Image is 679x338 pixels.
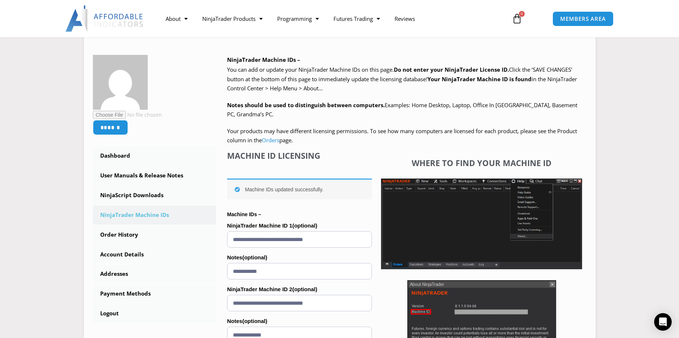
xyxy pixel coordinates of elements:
[158,10,195,27] a: About
[227,316,372,327] label: Notes
[93,284,216,303] a: Payment Methods
[65,5,144,32] img: LogoAI | Affordable Indicators – NinjaTrader
[93,264,216,283] a: Addresses
[93,186,216,205] a: NinjaScript Downloads
[227,179,372,199] div: Machine IDs updated successfully.
[93,166,216,185] a: User Manuals & Release Notes
[227,151,372,160] h4: Machine ID Licensing
[93,225,216,244] a: Order History
[227,252,372,263] label: Notes
[560,16,606,22] span: MEMBERS AREA
[93,55,148,110] img: 18a9dc767f1e1f0d7c2731f352f3db4a426eee83696e532a7ce8035b925d3ff8
[270,10,326,27] a: Programming
[381,179,582,269] img: Screenshot 2025-01-17 1155544 | Affordable Indicators – NinjaTrader
[262,136,279,144] a: Orders
[654,313,672,331] div: Open Intercom Messenger
[227,101,577,118] span: Examples: Home Desktop, Laptop, Office In [GEOGRAPHIC_DATA], Basement PC, Grandma’s PC.
[381,158,582,168] h4: Where to find your Machine ID
[227,220,372,231] label: NinjaTrader Machine ID 1
[387,10,422,27] a: Reviews
[93,146,216,323] nav: Account pages
[158,10,503,27] nav: Menu
[292,286,317,292] span: (optional)
[519,11,525,17] span: 0
[227,284,372,295] label: NinjaTrader Machine ID 2
[93,206,216,225] a: NinjaTrader Machine IDs
[326,10,387,27] a: Futures Trading
[93,245,216,264] a: Account Details
[93,146,216,165] a: Dashboard
[242,318,267,324] span: (optional)
[227,127,577,144] span: Your products may have different licensing permissions. To see how many computers are licensed fo...
[227,66,394,73] span: You can add or update your NinjaTrader Machine IDs on this page.
[227,56,300,63] b: NinjaTrader Machine IDs –
[292,222,317,229] span: (optional)
[195,10,270,27] a: NinjaTrader Products
[552,11,614,26] a: MEMBERS AREA
[227,66,577,92] span: Click the ‘SAVE CHANGES’ button at the bottom of this page to immediately update the licensing da...
[427,75,532,83] strong: Your NinjaTrader Machine ID is found
[394,66,509,73] b: Do not enter your NinjaTrader License ID.
[227,101,385,109] strong: Notes should be used to distinguish between computers.
[227,211,261,217] strong: Machine IDs –
[93,304,216,323] a: Logout
[242,254,267,260] span: (optional)
[501,8,533,29] a: 0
